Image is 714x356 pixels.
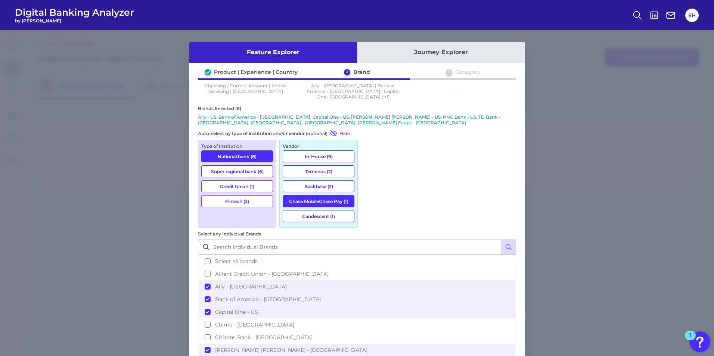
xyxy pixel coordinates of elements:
span: by [PERSON_NAME] [15,18,134,24]
button: National bank (8) [201,150,273,162]
input: Search Individual Brands [198,240,516,254]
button: Temenos (2) [283,165,354,177]
button: Backbase (2) [283,180,354,192]
span: [PERSON_NAME] [PERSON_NAME] - [GEOGRAPHIC_DATA] [215,347,367,353]
p: Checking / Current Account | Mobile Servicing | [GEOGRAPHIC_DATA] [198,83,294,100]
button: Journey Explorer [357,42,525,63]
button: Credit Union (1) [201,180,273,192]
div: Vendor [283,143,354,149]
button: Bank of America - [GEOGRAPHIC_DATA] [199,293,515,306]
button: Select all brands [199,255,515,268]
span: Select all brands [215,258,258,265]
div: Category [455,69,480,75]
span: Digital Banking Analyzer [15,7,134,18]
button: Hide [327,129,350,137]
span: Alliant Credit Union - [GEOGRAPHIC_DATA] [215,271,329,277]
button: Open Resource Center, 1 new notification [689,331,710,352]
div: Brand [353,69,370,75]
button: EH [685,9,699,22]
button: Citizens Bank - [GEOGRAPHIC_DATA] [199,331,515,344]
button: Chase MobileChase Pay (1) [283,195,354,207]
span: Chime - [GEOGRAPHIC_DATA] [215,321,294,328]
label: Select any Individual Brands [198,231,261,237]
div: 2 [344,69,350,75]
button: Feature Explorer [189,42,357,63]
button: In-House (9) [283,150,354,162]
button: Super regional bank (6) [201,165,273,177]
span: Citizens Bank - [GEOGRAPHIC_DATA] [215,334,313,341]
div: Brands Selected (8) [198,106,516,111]
p: Ally - [GEOGRAPHIC_DATA] | Bank of America - [GEOGRAPHIC_DATA] | Capital One - [GEOGRAPHIC_DATA] ... [305,83,401,100]
div: Product | Experience | Country [214,69,298,75]
button: Candescent (1) [283,210,354,222]
div: Auto-select by type of institution and/or vendor (optional) [198,129,358,137]
div: 1 [689,335,692,345]
button: Ally - [GEOGRAPHIC_DATA] [199,280,515,293]
span: Capital One - US [215,309,258,315]
div: 3 [446,69,452,75]
button: Alliant Credit Union - [GEOGRAPHIC_DATA] [199,268,515,280]
p: Ally - US, Bank of America - [GEOGRAPHIC_DATA], Capital One - US, [PERSON_NAME] [PERSON_NAME] - U... [198,114,516,125]
button: Chime - [GEOGRAPHIC_DATA] [199,318,515,331]
button: Capital One - US [199,306,515,318]
div: Type of Institution [201,143,273,149]
span: Bank of America - [GEOGRAPHIC_DATA] [215,296,321,303]
span: Ally - [GEOGRAPHIC_DATA] [215,283,287,290]
button: Fintech (3) [201,195,273,207]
